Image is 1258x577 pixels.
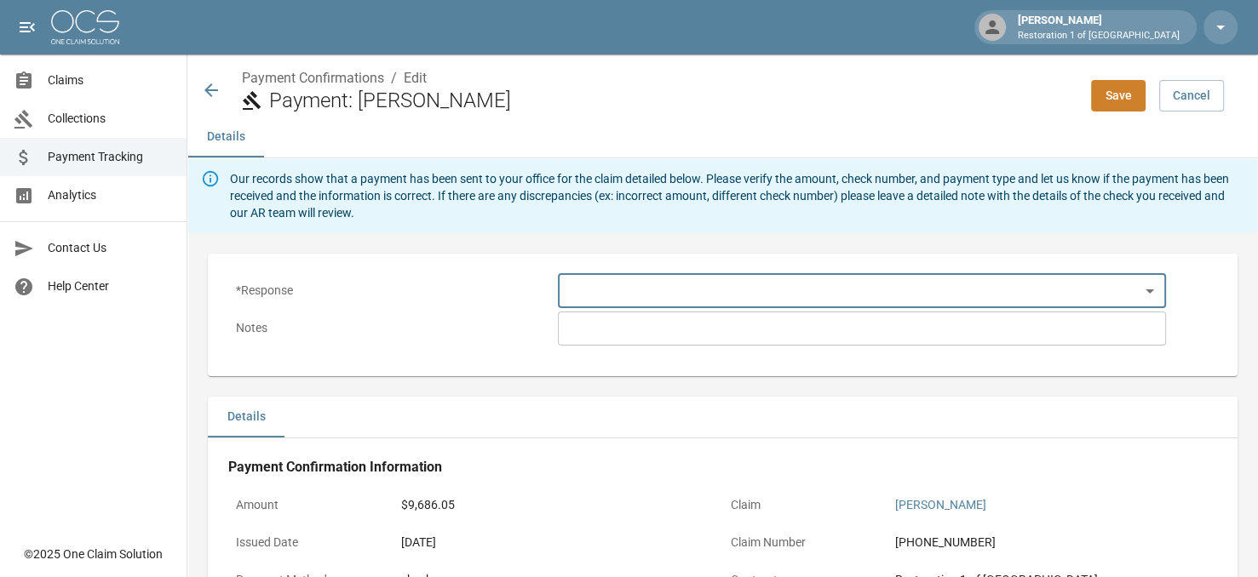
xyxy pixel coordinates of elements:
[404,70,427,86] a: Edit
[228,526,393,559] p: Issued Date
[723,488,888,522] p: Claim
[242,70,384,86] a: Payment Confirmations
[48,71,173,89] span: Claims
[228,311,558,345] p: Notes
[242,68,1077,89] nav: breadcrumb
[895,534,1209,551] div: [PHONE_NUMBER]
[48,277,173,295] span: Help Center
[228,274,558,307] p: * Response
[1091,80,1146,111] button: Save
[48,239,173,257] span: Contact Us
[269,89,1077,113] h2: Payment: [PERSON_NAME]
[401,534,715,551] div: [DATE]
[1011,12,1186,43] div: [PERSON_NAME]
[48,110,173,128] span: Collections
[1159,80,1224,111] a: Cancel
[1018,29,1180,43] p: Restoration 1 of [GEOGRAPHIC_DATA]
[228,488,393,522] p: Amount
[230,163,1244,228] div: Our records show that a payment has been sent to your office for the claim detailed below. Please...
[895,498,986,511] a: [PERSON_NAME]
[187,117,264,157] button: Details
[208,397,284,437] button: Details
[24,546,163,563] div: © 2025 One Claim Solution
[48,186,173,204] span: Analytics
[10,10,44,44] button: open drawer
[48,148,173,166] span: Payment Tracking
[187,117,1258,157] div: anchor tabs
[723,526,888,559] p: Claim Number
[401,496,715,514] div: $9,686.05
[391,68,397,89] li: /
[228,459,1217,476] h4: Payment Confirmation Information
[51,10,119,44] img: ocs-logo-white-transparent.png
[208,397,1238,437] div: details tabs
